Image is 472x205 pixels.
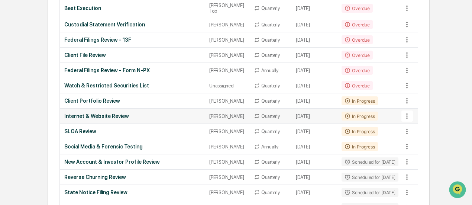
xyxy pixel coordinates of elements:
span: Preclearance [15,93,48,101]
div: Quarterly [261,83,280,89]
div: Quarterly [261,129,280,134]
div: Unassigned [209,83,245,89]
td: [DATE] [291,17,337,32]
div: Client File Review [64,52,201,58]
div: In Progress [342,142,378,151]
a: 🔎Data Lookup [4,105,50,118]
button: Start new chat [126,59,135,68]
div: Social Media & Forensic Testing [64,144,201,150]
div: Quarterly [261,113,280,119]
div: [PERSON_NAME] [209,22,245,28]
div: Quarterly [261,159,280,165]
div: [PERSON_NAME] [209,68,245,73]
td: [DATE] [291,185,337,200]
div: Scheduled for [DATE] [342,157,398,166]
div: Quarterly [261,22,280,28]
div: [PERSON_NAME] Top [209,3,245,14]
td: [DATE] [291,139,337,154]
a: Powered byPylon [52,125,90,131]
div: Custodial Statement Verification [64,22,201,28]
div: Quarterly [261,190,280,195]
div: Internet & Website Review [64,113,201,119]
div: Overdue [342,20,372,29]
div: [PERSON_NAME] [209,98,245,104]
div: New Account & Investor Profile Review [64,159,201,165]
div: [PERSON_NAME] [209,113,245,119]
div: 🔎 [7,108,13,114]
div: Quarterly [261,6,280,11]
div: Scheduled for [DATE] [342,188,398,197]
td: [DATE] [291,78,337,93]
td: [DATE] [291,32,337,48]
img: 1746055101610-c473b297-6a78-478c-a979-82029cc54cd1 [7,57,21,70]
div: Best Execution [64,5,201,11]
div: Federal Filings Review - Form N-PX [64,67,201,73]
div: Reverse Churning Review [64,174,201,180]
div: Client Portfolio Review [64,98,201,104]
input: Clear [19,33,123,41]
div: [PERSON_NAME] [209,159,245,165]
div: Overdue [342,4,372,13]
div: [PERSON_NAME] [209,190,245,195]
a: 🗄️Attestations [51,90,95,104]
div: In Progress [342,112,378,121]
div: Federal Filings Review - 13F [64,37,201,43]
div: Quarterly [261,37,280,43]
div: Overdue [342,66,372,75]
div: Quarterly [261,174,280,180]
div: 🗄️ [54,94,60,100]
div: [PERSON_NAME] [209,174,245,180]
div: Annually [261,68,278,73]
div: Annually [261,144,278,150]
td: [DATE] [291,48,337,63]
p: How can we help? [7,15,135,27]
span: Data Lookup [15,108,47,115]
td: [DATE] [291,170,337,185]
iframe: Open customer support [448,180,468,201]
td: [DATE] [291,63,337,78]
div: Overdue [342,35,372,44]
td: [DATE] [291,124,337,139]
div: Overdue [342,81,372,90]
div: [PERSON_NAME] [209,129,245,134]
div: In Progress [342,127,378,136]
div: Watch & Restricted Securities List [64,83,201,89]
div: Scheduled for [DATE] [342,173,398,182]
td: [DATE] [291,109,337,124]
div: In Progress [342,96,378,105]
div: Quarterly [261,98,280,104]
div: Start new chat [25,57,122,64]
div: Quarterly [261,52,280,58]
div: SLOA Review [64,128,201,134]
div: [PERSON_NAME] [209,37,245,43]
td: [DATE] [291,154,337,170]
span: Attestations [61,93,92,101]
span: Pylon [74,126,90,131]
div: Overdue [342,51,372,60]
a: 🖐️Preclearance [4,90,51,104]
div: State Notice Filing Review [64,189,201,195]
div: 🖐️ [7,94,13,100]
td: [DATE] [291,93,337,109]
div: [PERSON_NAME] [209,144,245,150]
div: [PERSON_NAME] [209,52,245,58]
div: We're available if you need us! [25,64,94,70]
